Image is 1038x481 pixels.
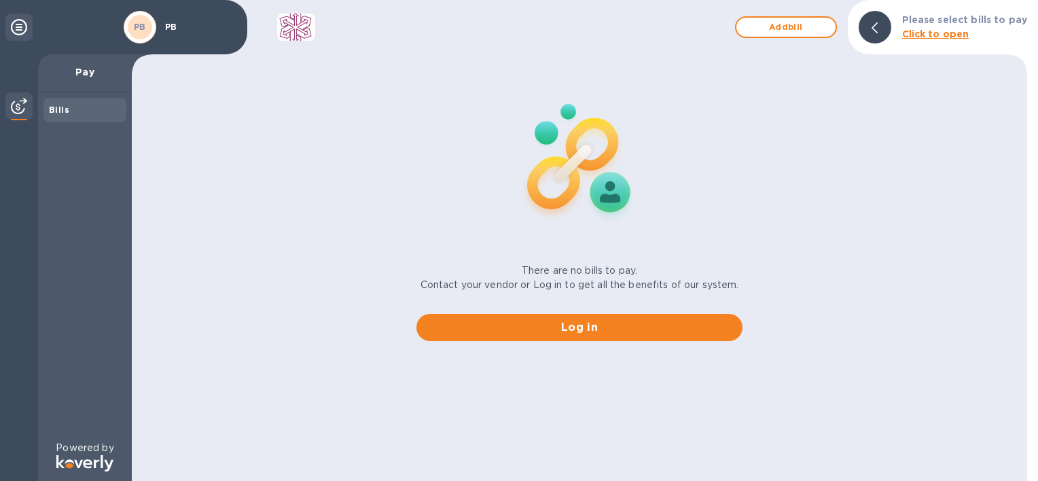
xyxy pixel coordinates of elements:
[134,22,146,32] b: PB
[56,441,113,455] p: Powered by
[416,314,742,341] button: Log in
[902,29,969,39] b: Click to open
[49,65,121,79] p: Pay
[902,14,1027,25] b: Please select bills to pay
[165,22,233,32] p: PB
[420,264,739,292] p: There are no bills to pay. Contact your vendor or Log in to get all the benefits of our system.
[735,16,837,38] button: Addbill
[56,455,113,471] img: Logo
[49,105,69,115] b: Bills
[747,19,825,35] span: Add bill
[427,319,732,336] span: Log in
